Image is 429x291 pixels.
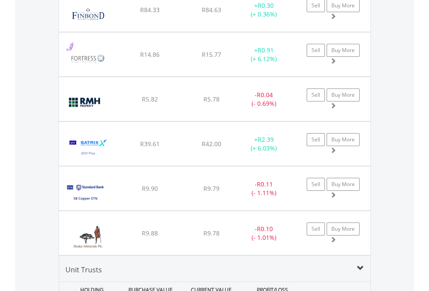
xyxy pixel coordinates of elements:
[202,50,221,59] span: R15.77
[63,133,113,163] img: EQU.ZA.STXDIV.png
[307,222,325,235] a: Sell
[257,91,273,99] span: R0.04
[237,91,291,108] div: - (- 0.69%)
[258,135,274,144] span: R2.39
[142,184,158,193] span: R9.90
[327,178,360,191] a: Buy More
[63,177,107,208] img: EQU.ZA.SBCOP.png
[142,229,158,237] span: R9.88
[142,95,158,103] span: R5.82
[237,180,291,197] div: - (- 1.11%)
[202,140,221,148] span: R42.00
[203,95,219,103] span: R5.78
[63,88,107,119] img: EQU.ZA.RMH.png
[202,6,221,14] span: R84.63
[63,43,112,74] img: EQU.ZA.FFB.png
[140,50,160,59] span: R14.86
[237,46,291,63] div: + (+ 6.12%)
[140,6,160,14] span: R84.33
[65,265,102,275] span: Unit Trusts
[327,133,360,146] a: Buy More
[307,44,325,57] a: Sell
[203,229,219,237] span: R9.78
[258,46,274,54] span: R0.91
[140,140,160,148] span: R39.61
[257,225,273,233] span: R0.10
[258,1,274,10] span: R0.30
[327,44,360,57] a: Buy More
[237,225,291,242] div: - (- 1.01%)
[63,222,113,253] img: EQU.ZA.SKA.png
[237,135,291,153] div: + (+ 6.03%)
[327,222,360,235] a: Buy More
[203,184,219,193] span: R9.79
[307,88,325,101] a: Sell
[307,133,325,146] a: Sell
[307,178,325,191] a: Sell
[257,180,273,188] span: R0.11
[237,1,291,19] div: + (+ 0.36%)
[327,88,360,101] a: Buy More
